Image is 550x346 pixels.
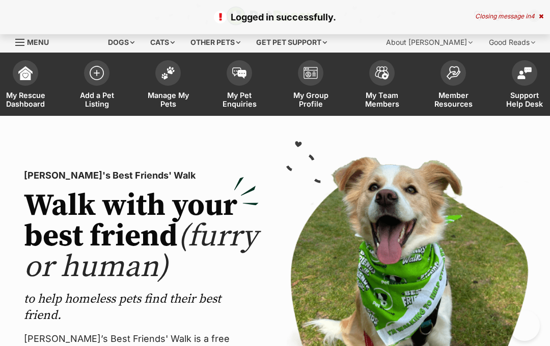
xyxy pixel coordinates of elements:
a: Manage My Pets [132,55,204,116]
img: add-pet-listing-icon-0afa8454b4691262ce3f59096e99ab1cd57d4a30225e0717b998d2c9b9846f56.svg [90,66,104,80]
div: About [PERSON_NAME] [379,32,480,53]
div: Other pets [183,32,248,53]
span: Manage My Pets [145,91,191,108]
a: Add a Pet Listing [61,55,132,116]
a: My Team Members [346,55,418,116]
img: dashboard-icon-eb2f2d2d3e046f16d808141f083e7271f6b2e854fb5c12c21221c1fb7104beca.svg [18,66,33,80]
span: My Rescue Dashboard [3,91,48,108]
img: member-resources-icon-8e73f808a243e03378d46382f2149f9095a855e16c252ad45f914b54edf8863c.svg [446,66,460,80]
a: My Pet Enquiries [204,55,275,116]
span: Add a Pet Listing [74,91,120,108]
div: Good Reads [482,32,542,53]
span: My Group Profile [288,91,334,108]
span: (furry or human) [24,217,258,286]
img: manage-my-pets-icon-02211641906a0b7f246fdf0571729dbe1e7629f14944591b6c1af311fb30b64b.svg [161,66,175,80]
img: team-members-icon-5396bd8760b3fe7c0b43da4ab00e1e3bb1a5d9ba89233759b79545d2d3fc5d0d.svg [375,66,389,80]
div: Get pet support [249,32,334,53]
div: Cats [143,32,182,53]
a: My Group Profile [275,55,346,116]
p: to help homeless pets find their best friend. [24,291,259,324]
img: group-profile-icon-3fa3cf56718a62981997c0bc7e787c4b2cf8bcc04b72c1350f741eb67cf2f40e.svg [304,67,318,79]
span: My Pet Enquiries [216,91,262,108]
a: Member Resources [418,55,489,116]
span: Support Help Desk [502,91,547,108]
div: Dogs [101,32,142,53]
iframe: Help Scout Beacon - Open [509,310,540,341]
p: [PERSON_NAME]'s Best Friends' Walk [24,168,259,183]
img: pet-enquiries-icon-7e3ad2cf08bfb03b45e93fb7055b45f3efa6380592205ae92323e6603595dc1f.svg [232,67,246,79]
a: Menu [15,32,56,51]
span: Menu [27,38,49,46]
h2: Walk with your best friend [24,191,259,283]
img: help-desk-icon-fdf02630f3aa405de69fd3d07c3f3aa587a6932b1a1747fa1d2bba05be0121f9.svg [517,67,532,79]
span: My Team Members [359,91,405,108]
span: Member Resources [430,91,476,108]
